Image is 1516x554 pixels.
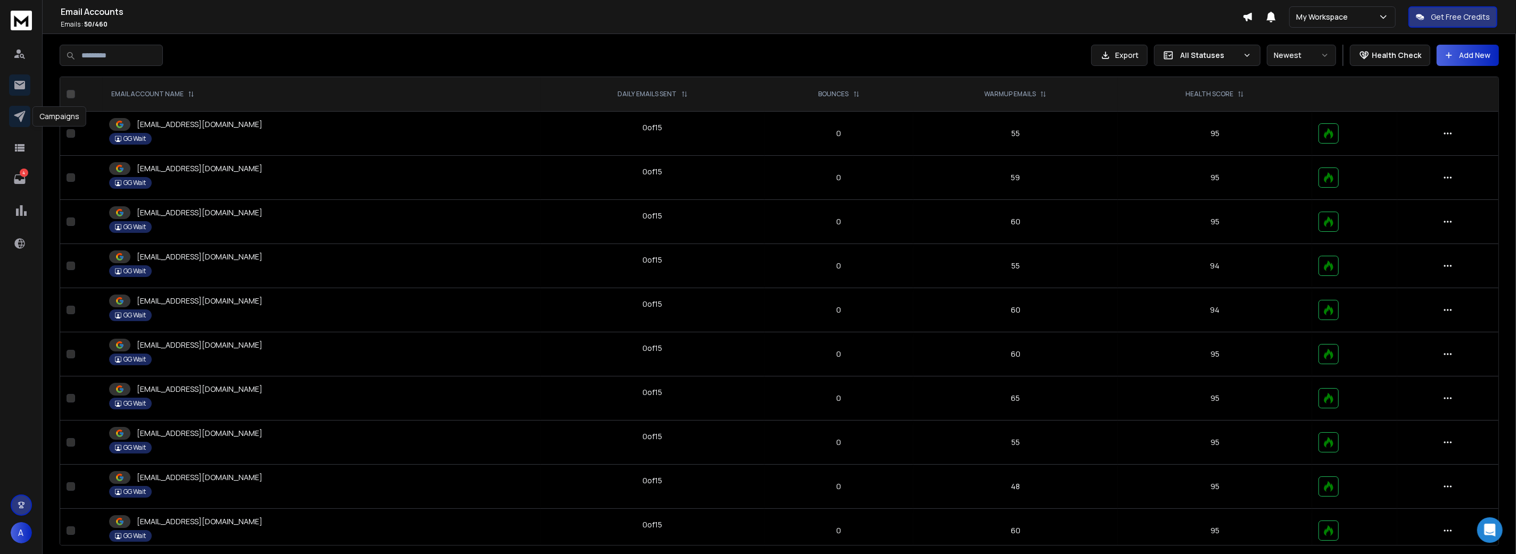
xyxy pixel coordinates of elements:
td: 59 [913,156,1117,200]
p: 0 [771,172,907,183]
p: 4 [20,169,28,177]
div: Open Intercom Messenger [1477,517,1503,543]
p: [EMAIL_ADDRESS][DOMAIN_NAME] [137,119,262,130]
p: 0 [771,481,907,492]
p: Health Check [1372,50,1421,61]
div: 0 of 15 [643,166,663,177]
div: 0 of 15 [643,387,663,398]
td: 95 [1118,156,1312,200]
td: 95 [1118,465,1312,509]
h1: Email Accounts [61,5,1242,18]
img: logo [11,11,32,30]
p: 0 [771,525,907,536]
p: [EMAIL_ADDRESS][DOMAIN_NAME] [137,472,262,483]
p: GG Wait [123,488,146,496]
td: 95 [1118,509,1312,553]
a: 4 [9,169,30,190]
p: [EMAIL_ADDRESS][DOMAIN_NAME] [137,384,262,394]
p: [EMAIL_ADDRESS][DOMAIN_NAME] [137,428,262,439]
div: 0 of 15 [643,211,663,221]
p: 0 [771,128,907,139]
p: BOUNCES [819,90,849,98]
p: Emails : [61,20,1242,29]
p: GG Wait [123,311,146,320]
td: 60 [913,288,1117,332]
div: 0 of 15 [643,255,663,265]
p: DAILY EMAILS SENT [618,90,677,98]
td: 55 [913,112,1117,156]
p: All Statuses [1180,50,1239,61]
td: 60 [913,509,1117,553]
td: 94 [1118,244,1312,288]
p: 0 [771,349,907,359]
p: 0 [771,216,907,227]
td: 95 [1118,376,1312,421]
div: 0 of 15 [643,343,663,354]
div: EMAIL ACCOUNT NAME [111,90,194,98]
td: 55 [913,244,1117,288]
td: 60 [913,332,1117,376]
p: [EMAIL_ADDRESS][DOMAIN_NAME] [137,163,262,174]
div: 0 of 15 [643,519,663,530]
button: Export [1091,45,1148,66]
p: GG Wait [123,443,146,452]
div: 0 of 15 [643,431,663,442]
p: 0 [771,393,907,404]
p: [EMAIL_ADDRESS][DOMAIN_NAME] [137,516,262,527]
td: 94 [1118,288,1312,332]
td: 48 [913,465,1117,509]
p: [EMAIL_ADDRESS][DOMAIN_NAME] [137,207,262,218]
p: GG Wait [123,179,146,187]
td: 95 [1118,112,1312,156]
td: 65 [913,376,1117,421]
p: GG Wait [123,135,146,143]
p: 0 [771,305,907,315]
p: [EMAIL_ADDRESS][DOMAIN_NAME] [137,251,262,262]
p: [EMAIL_ADDRESS][DOMAIN_NAME] [137,296,262,306]
p: WARMUP EMAILS [984,90,1036,98]
p: 0 [771,261,907,271]
p: 0 [771,437,907,448]
p: Get Free Credits [1431,12,1490,22]
p: HEALTH SCORE [1185,90,1233,98]
button: A [11,522,32,543]
p: GG Wait [123,267,146,275]
p: GG Wait [123,532,146,540]
button: Newest [1267,45,1336,66]
p: GG Wait [123,355,146,364]
div: Campaigns [32,106,86,127]
div: 0 of 15 [643,122,663,133]
div: 0 of 15 [643,475,663,486]
button: Add New [1437,45,1499,66]
button: Health Check [1350,45,1430,66]
td: 95 [1118,200,1312,244]
td: 60 [913,200,1117,244]
p: GG Wait [123,223,146,231]
button: Get Free Credits [1408,6,1497,28]
td: 55 [913,421,1117,465]
p: [EMAIL_ADDRESS][DOMAIN_NAME] [137,340,262,350]
td: 95 [1118,332,1312,376]
span: 50 / 460 [84,20,108,29]
td: 95 [1118,421,1312,465]
p: My Workspace [1296,12,1352,22]
div: 0 of 15 [643,299,663,309]
p: GG Wait [123,399,146,408]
